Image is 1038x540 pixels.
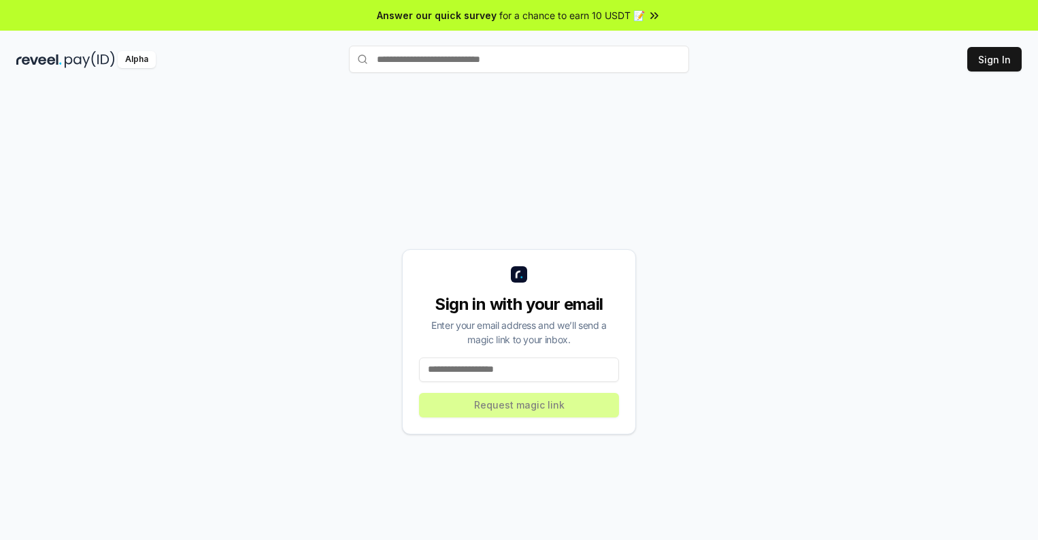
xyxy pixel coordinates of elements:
[419,293,619,315] div: Sign in with your email
[377,8,497,22] span: Answer our quick survey
[499,8,645,22] span: for a chance to earn 10 USDT 📝
[511,266,527,283] img: logo_small
[967,47,1022,72] button: Sign In
[118,51,156,68] div: Alpha
[65,51,115,68] img: pay_id
[16,51,62,68] img: reveel_dark
[419,318,619,347] div: Enter your email address and we’ll send a magic link to your inbox.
